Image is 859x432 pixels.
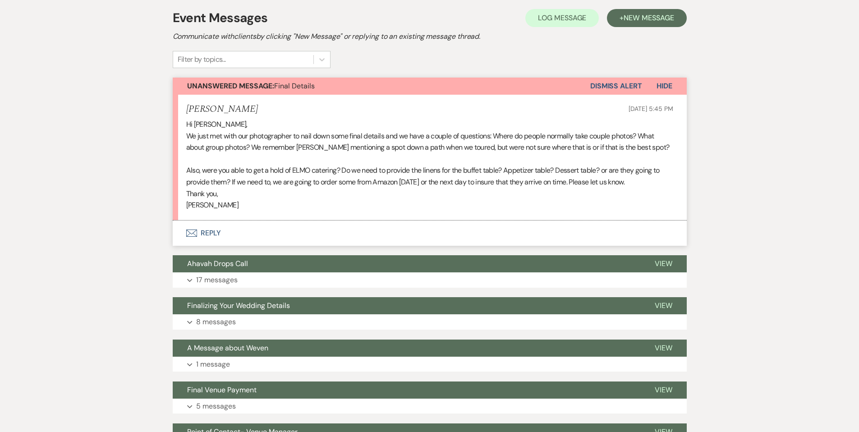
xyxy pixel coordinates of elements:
button: 1 message [173,357,687,372]
button: Reply [173,221,687,246]
button: Unanswered Message:Final Details [173,78,590,95]
button: 8 messages [173,314,687,330]
h1: Event Messages [173,9,268,28]
span: Ahavah Drops Call [187,259,248,268]
p: 17 messages [196,274,238,286]
span: [DATE] 5:45 PM [629,105,673,113]
p: [PERSON_NAME] [186,199,673,211]
p: We just met with our photographer to nail down some final details and we have a couple of questio... [186,130,673,153]
button: Final Venue Payment [173,381,640,399]
button: View [640,297,687,314]
button: Hide [642,78,687,95]
span: A Message about Weven [187,343,268,353]
span: Final Venue Payment [187,385,257,395]
button: +New Message [607,9,686,27]
h5: [PERSON_NAME] [186,104,258,115]
button: View [640,340,687,357]
span: Finalizing Your Wedding Details [187,301,290,310]
button: Log Message [525,9,599,27]
p: 8 messages [196,316,236,328]
p: 1 message [196,358,230,370]
span: New Message [624,13,674,23]
span: Final Details [187,81,315,91]
span: View [655,343,672,353]
span: View [655,385,672,395]
p: Also, were you able to get a hold of ELMO catering? Do we need to provide the linens for the buff... [186,165,673,188]
span: Log Message [538,13,586,23]
p: Hi [PERSON_NAME], [186,119,673,130]
h2: Communicate with clients by clicking "New Message" or replying to an existing message thread. [173,31,687,42]
button: 17 messages [173,272,687,288]
span: View [655,301,672,310]
div: Filter by topics... [178,54,226,65]
p: 5 messages [196,400,236,412]
span: View [655,259,672,268]
button: View [640,381,687,399]
p: Thank you, [186,188,673,200]
strong: Unanswered Message: [187,81,274,91]
span: Hide [657,81,672,91]
button: Finalizing Your Wedding Details [173,297,640,314]
button: Dismiss Alert [590,78,642,95]
button: View [640,255,687,272]
button: 5 messages [173,399,687,414]
button: A Message about Weven [173,340,640,357]
button: Ahavah Drops Call [173,255,640,272]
